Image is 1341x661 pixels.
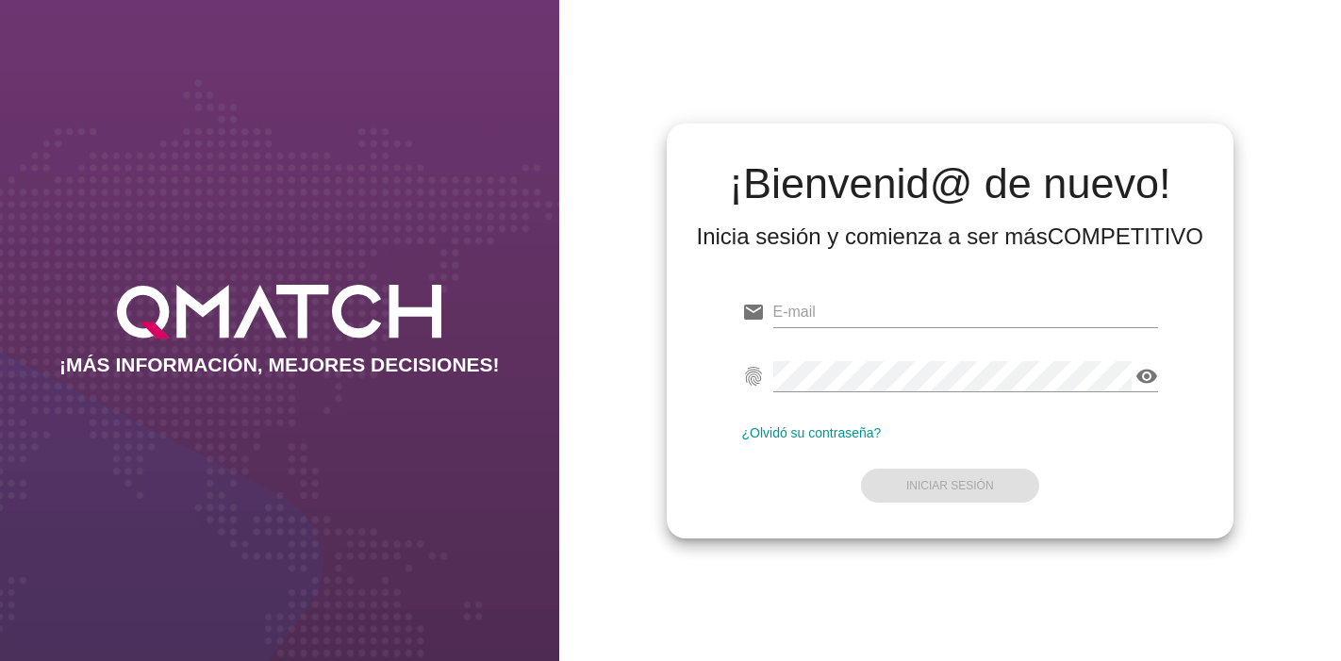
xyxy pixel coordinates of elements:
i: email [742,301,765,323]
i: fingerprint [742,365,765,388]
strong: COMPETITIVO [1048,223,1203,249]
a: ¿Olvidó su contraseña? [742,425,882,440]
i: visibility [1135,365,1158,388]
h2: ¡Bienvenid@ de nuevo! [697,161,1204,207]
div: Inicia sesión y comienza a ser más [697,222,1204,252]
input: E-mail [773,297,1159,327]
h2: ¡MÁS INFORMACIÓN, MEJORES DECISIONES! [59,354,500,376]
